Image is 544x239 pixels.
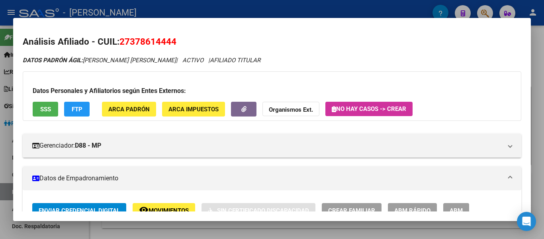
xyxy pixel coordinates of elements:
[23,57,83,64] strong: DATOS PADRÓN ÁGIL:
[119,36,176,47] span: 27378614444
[202,203,315,218] button: Sin Certificado Discapacidad
[325,102,413,116] button: No hay casos -> Crear
[262,102,319,117] button: Organismos Ext.
[23,57,260,64] i: | ACTIVO |
[32,141,502,150] mat-panel-title: Gerenciador:
[450,207,463,214] span: ABM
[139,205,149,215] mat-icon: remove_red_eye
[39,207,120,214] span: Enviar Credencial Digital
[108,106,150,113] span: ARCA Padrón
[210,57,260,64] span: AFILIADO TITULAR
[168,106,219,113] span: ARCA Impuestos
[332,105,406,113] span: No hay casos -> Crear
[322,203,382,218] button: Crear Familiar
[162,102,225,117] button: ARCA Impuestos
[40,106,51,113] span: SSS
[75,141,101,150] strong: D88 - MP
[23,35,521,49] h2: Análisis Afiliado - CUIL:
[443,203,469,218] button: ABM
[32,174,502,183] mat-panel-title: Datos de Empadronamiento
[388,203,437,218] button: ABM Rápido
[23,57,176,64] span: [PERSON_NAME] [PERSON_NAME]
[328,207,375,214] span: Crear Familiar
[33,102,58,117] button: SSS
[217,207,309,214] span: Sin Certificado Discapacidad
[23,166,521,190] mat-expansion-panel-header: Datos de Empadronamiento
[394,207,431,214] span: ABM Rápido
[33,86,511,96] h3: Datos Personales y Afiliatorios según Entes Externos:
[64,102,90,117] button: FTP
[23,134,521,158] mat-expansion-panel-header: Gerenciador:D88 - MP
[102,102,156,117] button: ARCA Padrón
[269,106,313,113] strong: Organismos Ext.
[149,207,189,214] span: Movimientos
[72,106,82,113] span: FTP
[32,203,126,218] button: Enviar Credencial Digital
[133,203,195,218] button: Movimientos
[517,212,536,231] div: Open Intercom Messenger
